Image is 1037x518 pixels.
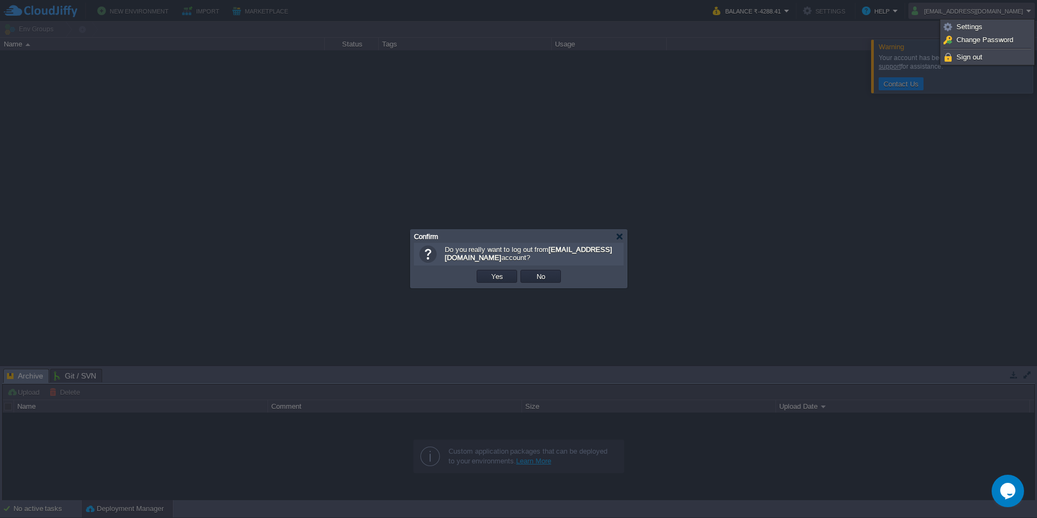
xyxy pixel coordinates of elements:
a: Sign out [942,51,1033,63]
a: Change Password [942,34,1033,46]
span: Change Password [956,36,1013,44]
span: Sign out [956,53,982,61]
span: Do you really want to log out from account? [445,245,612,262]
span: Settings [956,23,982,31]
iframe: chat widget [992,475,1026,507]
a: Settings [942,21,1033,33]
button: Yes [488,271,506,281]
b: [EMAIL_ADDRESS][DOMAIN_NAME] [445,245,612,262]
span: Confirm [414,233,438,241]
button: No [533,271,548,281]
